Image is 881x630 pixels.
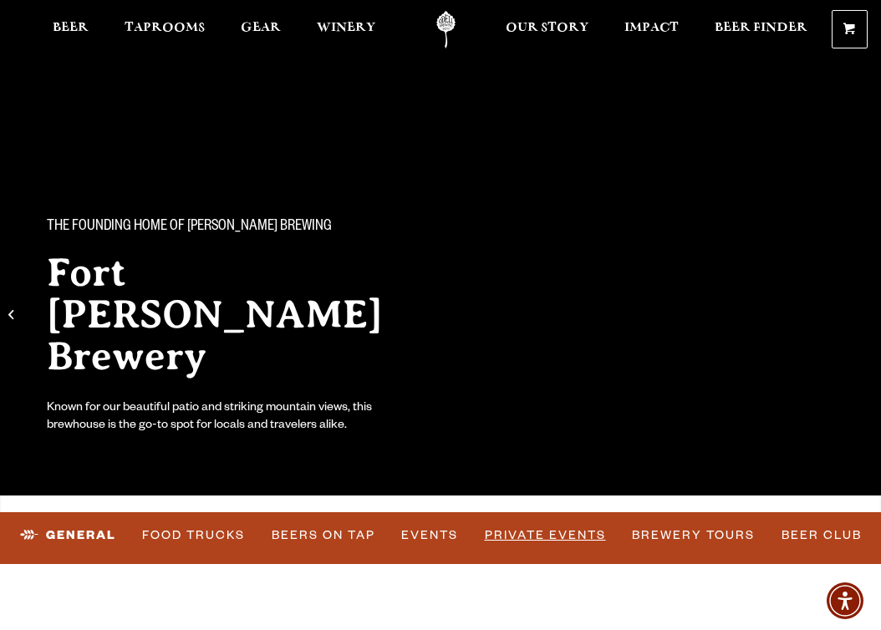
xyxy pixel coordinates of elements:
a: Beer Club [775,516,868,555]
a: Taprooms [114,11,216,48]
span: The Founding Home of [PERSON_NAME] Brewing [47,216,332,238]
a: Our Story [495,11,599,48]
a: Brewery Tours [625,516,761,555]
a: Winery [306,11,386,48]
span: Winery [317,21,375,34]
div: Accessibility Menu [827,582,863,619]
a: Beer Finder [704,11,818,48]
a: Odell Home [415,11,477,48]
a: Private Events [478,516,613,555]
span: Beer Finder [715,21,807,34]
a: Food Trucks [135,516,252,555]
a: Impact [614,11,690,48]
span: Taprooms [125,21,205,34]
a: Gear [230,11,292,48]
span: Gear [241,21,281,34]
span: Impact [624,21,679,34]
a: Events [395,516,465,555]
a: Beers on Tap [265,516,382,555]
span: Beer [53,21,89,34]
div: Known for our beautiful patio and striking mountain views, this brewhouse is the go-to spot for l... [47,400,408,435]
h2: Fort [PERSON_NAME] Brewery [47,251,408,377]
span: Our Story [506,21,588,34]
a: General [13,516,123,555]
a: Beer [42,11,99,48]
